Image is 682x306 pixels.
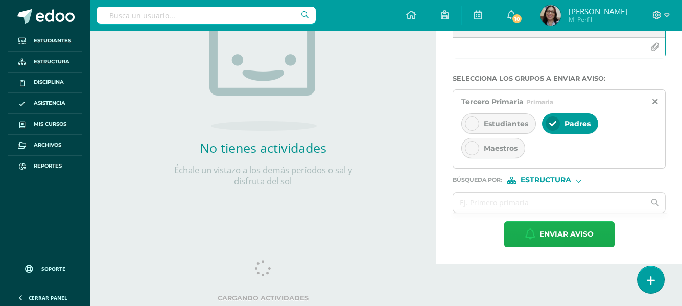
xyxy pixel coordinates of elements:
span: Maestros [484,144,518,153]
span: Asistencia [34,99,65,107]
span: Estructura [34,58,69,66]
span: Reportes [34,162,62,170]
input: Busca un usuario... [97,7,316,24]
input: Ej. Primero primaria [453,193,645,213]
span: Primaria [526,98,553,106]
span: Estructura [521,177,571,183]
h2: No tienes actividades [161,139,365,156]
a: Estructura [8,52,82,73]
img: 71d01d46bb2f8f00ac976f68189e2f2e.png [540,5,561,26]
div: [object Object] [507,177,584,184]
p: Échale un vistazo a los demás períodos o sal y disfruta del sol [161,164,365,187]
span: Tercero Primaria [461,97,524,106]
label: Selecciona los grupos a enviar aviso : [453,75,666,82]
a: Soporte [12,255,78,280]
span: Mis cursos [34,120,66,128]
a: Archivos [8,135,82,156]
span: Búsqueda por : [453,177,502,183]
label: Cargando actividades [110,294,415,302]
button: Enviar aviso [504,221,615,247]
span: Enviar aviso [539,222,594,247]
a: Asistencia [8,93,82,114]
span: Padres [565,119,591,128]
span: [PERSON_NAME] [569,6,627,16]
span: 10 [511,13,523,25]
span: Mi Perfil [569,15,627,24]
span: Cerrar panel [29,294,67,301]
span: Soporte [41,265,65,272]
span: Estudiantes [484,119,528,128]
span: Disciplina [34,78,64,86]
span: Estudiantes [34,37,71,45]
a: Reportes [8,156,82,177]
a: Mis cursos [8,114,82,135]
a: Disciplina [8,73,82,93]
span: Archivos [34,141,61,149]
a: Estudiantes [8,31,82,52]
